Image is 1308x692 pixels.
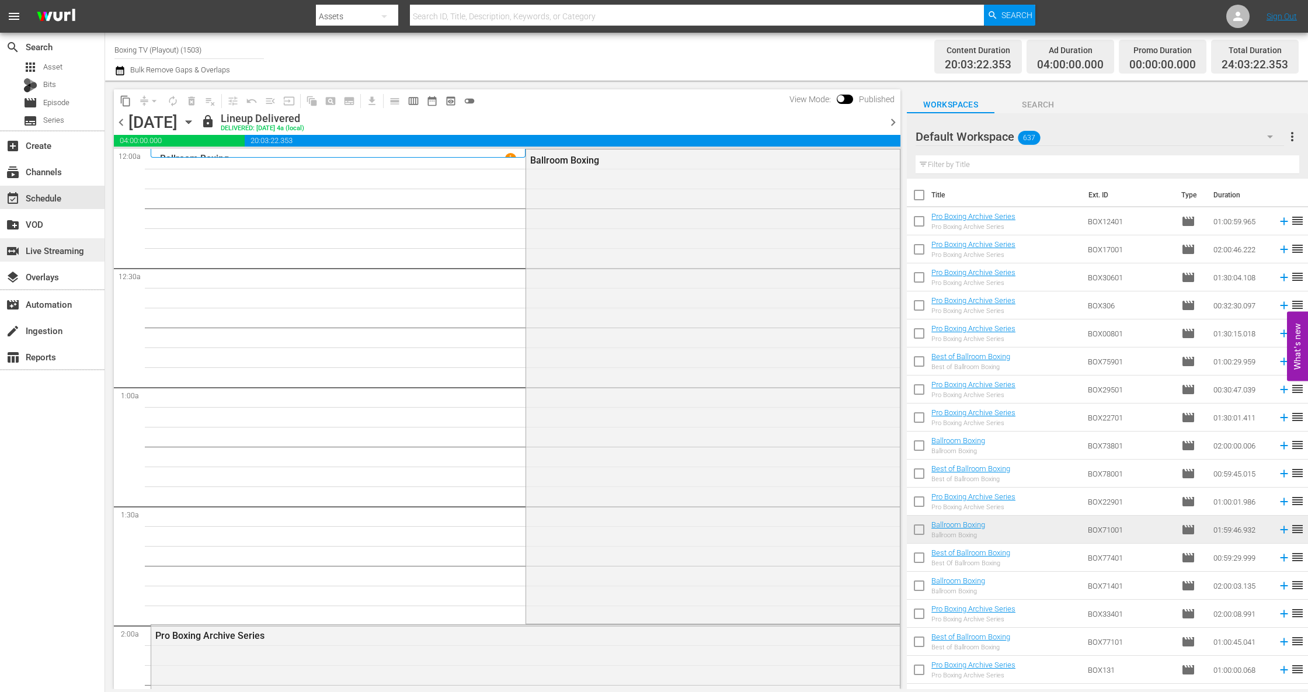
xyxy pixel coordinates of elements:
svg: Add to Schedule [1278,271,1290,284]
span: Search [994,98,1082,112]
span: Reports [6,350,20,364]
td: BOX00801 [1083,319,1177,347]
td: BOX306 [1083,291,1177,319]
p: 1 [509,154,513,162]
td: BOX71001 [1083,516,1177,544]
a: Pro Boxing Archive Series [931,212,1015,221]
span: reorder [1290,494,1304,508]
td: 00:30:47.039 [1209,375,1273,404]
span: chevron_right [886,115,900,130]
span: 04:00:00.000 [1037,58,1104,72]
span: date_range_outlined [426,95,438,107]
div: Content Duration [945,42,1011,58]
td: BOX71401 [1083,572,1177,600]
span: Live Streaming [6,244,20,258]
span: 20:03:22.353 [245,135,900,147]
div: Best Of Ballroom Boxing [931,559,1010,567]
a: Pro Boxing Archive Series [931,408,1015,417]
div: Pro Boxing Archive Series [931,672,1015,679]
div: Best of Ballroom Boxing [931,644,1010,651]
span: Series [43,114,64,126]
a: Pro Boxing Archive Series [931,492,1015,501]
span: Workspaces [907,98,994,112]
div: Pro Boxing Archive Series [931,616,1015,623]
a: Ballroom Boxing [931,576,985,585]
span: Episode [1181,467,1195,481]
span: Update Metadata from Key Asset [280,92,298,110]
svg: Add to Schedule [1278,299,1290,312]
span: Episode [1181,214,1195,228]
img: ans4CAIJ8jUAAAAAAAAAAAAAAAAAAAAAAAAgQb4GAAAAAAAAAAAAAAAAAAAAAAAAJMjXAAAAAAAAAAAAAAAAAAAAAAAAgAT5G... [28,3,84,30]
span: reorder [1290,438,1304,452]
a: Best of Ballroom Boxing [931,352,1010,361]
td: 02:00:00.006 [1209,432,1273,460]
span: preview_outlined [445,95,457,107]
span: Episode [1181,635,1195,649]
a: Pro Boxing Archive Series [931,240,1015,249]
td: BOX33401 [1083,600,1177,628]
span: 24 hours Lineup View is OFF [460,92,479,110]
td: BOX73801 [1083,432,1177,460]
td: 01:00:01.986 [1209,488,1273,516]
th: Title [931,179,1081,211]
a: Pro Boxing Archive Series [931,324,1015,333]
div: Pro Boxing Archive Series [931,391,1015,399]
span: Toggle to switch from Published to Draft view. [837,95,845,103]
span: Download as CSV [359,89,381,112]
div: Ballroom Boxing [931,531,985,539]
div: Pro Boxing Archive Series [931,279,1015,287]
span: reorder [1290,466,1304,480]
span: reorder [1290,662,1304,676]
a: Sign Out [1267,12,1297,21]
td: 01:30:01.411 [1209,404,1273,432]
span: Episode [23,96,37,110]
div: Pro Boxing Archive Series [931,307,1015,315]
div: DELIVERED: [DATE] 4a (local) [221,125,304,133]
span: more_vert [1285,130,1299,144]
span: reorder [1290,298,1304,312]
span: Episode [1181,270,1195,284]
button: Search [984,5,1035,26]
span: Episode [1181,298,1195,312]
button: more_vert [1285,123,1299,151]
td: BOX12401 [1083,207,1177,235]
td: 00:59:29.999 [1209,544,1273,572]
span: Episode [1181,663,1195,677]
span: 00:00:00.000 [1129,58,1196,72]
div: Ballroom Boxing [530,155,836,166]
td: 01:30:04.108 [1209,263,1273,291]
span: VOD [6,218,20,232]
a: Ballroom Boxing [931,520,985,529]
td: BOX78001 [1083,460,1177,488]
span: reorder [1290,634,1304,648]
span: Create Series Block [340,92,359,110]
span: Month Calendar View [423,92,441,110]
div: Pro Boxing Archive Series [155,630,831,641]
div: Pro Boxing Archive Series [931,223,1015,231]
div: Ballroom Boxing [931,447,985,455]
span: 637 [1018,126,1041,150]
svg: Add to Schedule [1278,607,1290,620]
span: Create [6,139,20,153]
button: Open Feedback Widget [1287,311,1308,381]
span: reorder [1290,550,1304,564]
div: Bits [23,78,37,92]
div: Total Duration [1222,42,1288,58]
span: Refresh All Search Blocks [298,89,321,112]
span: Automation [6,298,20,312]
span: Episode [1181,495,1195,509]
span: Episode [1181,551,1195,565]
a: Best of Ballroom Boxing [931,632,1010,641]
svg: Add to Schedule [1278,551,1290,564]
span: Episode [1181,411,1195,425]
span: Fill episodes with ad slates [261,92,280,110]
span: Episode [1181,439,1195,453]
span: toggle_off [464,95,475,107]
div: Best of Ballroom Boxing [931,363,1010,371]
span: reorder [1290,410,1304,424]
a: Pro Boxing Archive Series [931,268,1015,277]
span: Asset [23,60,37,74]
div: Best of Ballroom Boxing [931,475,1010,483]
span: calendar_view_week_outlined [408,95,419,107]
svg: Add to Schedule [1278,355,1290,368]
